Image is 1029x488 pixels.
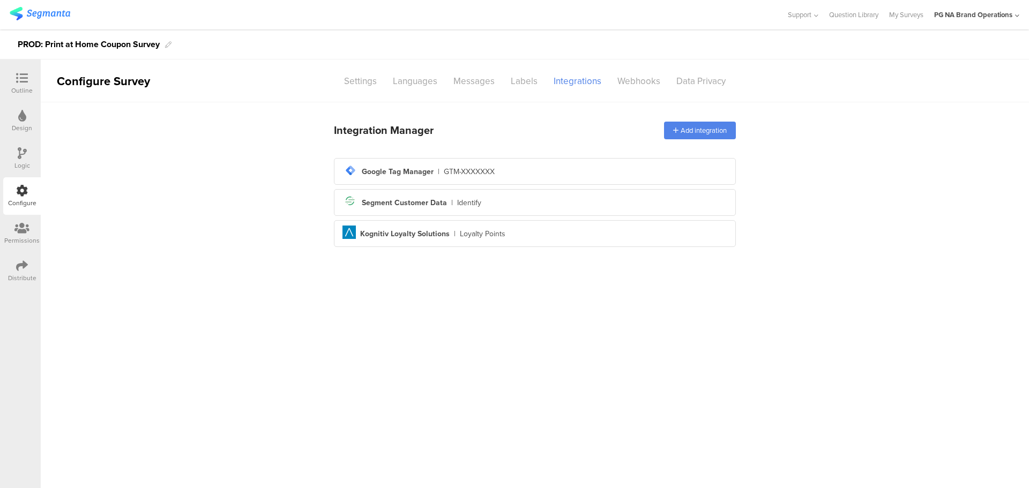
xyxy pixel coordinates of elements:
[10,7,70,20] img: segmanta logo
[444,166,495,177] div: GTM-XXXXXXX
[12,123,32,133] div: Design
[546,72,609,91] div: Integrations
[454,228,456,239] div: |
[360,228,450,239] div: Kognitiv Loyalty Solutions
[4,236,40,245] div: Permissions
[934,10,1012,20] div: PG NA Brand Operations
[503,72,546,91] div: Labels
[362,166,434,177] div: Google Tag Manager
[336,72,385,91] div: Settings
[445,72,503,91] div: Messages
[451,197,453,208] div: |
[8,198,36,208] div: Configure
[438,166,439,177] div: |
[457,197,481,208] div: Identify
[460,228,505,239] div: Loyalty Points
[385,72,445,91] div: Languages
[18,36,160,53] div: PROD: Print at Home Coupon Survey
[334,122,434,138] div: Integration Manager
[664,122,736,139] div: Add integration
[668,72,734,91] div: Data Privacy
[14,161,30,170] div: Logic
[788,10,811,20] span: Support
[609,72,668,91] div: Webhooks
[41,72,164,90] div: Configure Survey
[8,273,36,283] div: Distribute
[11,86,33,95] div: Outline
[362,197,447,208] div: Segment Customer Data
